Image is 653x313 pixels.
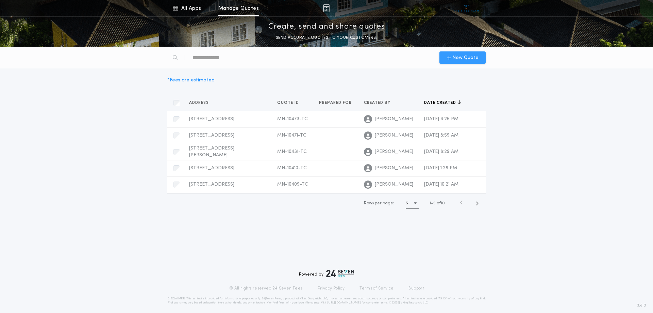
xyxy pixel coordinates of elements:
[189,116,234,122] span: [STREET_ADDRESS]
[430,201,431,205] span: 1
[375,132,413,139] span: [PERSON_NAME]
[424,133,458,138] span: [DATE] 8:59 AM
[277,149,307,154] span: MN-10431-TC
[323,4,330,12] img: img
[375,181,413,188] span: [PERSON_NAME]
[408,286,424,291] a: Support
[277,133,306,138] span: MN-10471-TC
[189,182,234,187] span: [STREET_ADDRESS]
[277,182,308,187] span: MN-10409-TC
[364,100,392,106] span: Created by
[439,51,486,64] button: New Quote
[189,146,234,158] span: [STREET_ADDRESS][PERSON_NAME]
[277,99,304,106] button: Quote ID
[189,166,234,171] span: [STREET_ADDRESS]
[359,286,394,291] a: Terms of Service
[189,133,234,138] span: [STREET_ADDRESS]
[406,198,419,209] button: 5
[424,149,458,154] span: [DATE] 8:29 AM
[299,269,354,278] div: Powered by
[364,99,396,106] button: Created by
[364,201,394,205] span: Rows per page:
[375,165,413,172] span: [PERSON_NAME]
[277,166,307,171] span: MN-10410-TC
[637,302,646,309] span: 3.8.0
[424,166,457,171] span: [DATE] 1:28 PM
[375,148,413,155] span: [PERSON_NAME]
[276,34,377,41] p: SEND ACCURATE QUOTES TO YOUR CUSTOMERS.
[424,100,457,106] span: Date created
[424,182,458,187] span: [DATE] 10:21 AM
[437,200,445,206] span: of 10
[189,100,210,106] span: Address
[318,286,345,291] a: Privacy Policy
[326,269,354,278] img: logo
[433,201,436,205] span: 5
[167,77,216,84] div: * Fees are estimated.
[167,297,486,305] p: DISCLAIMER: This estimate is provided for informational purposes only. 24|Seven Fees, a product o...
[424,116,458,122] span: [DATE] 3:25 PM
[277,116,308,122] span: MN-10473-TC
[424,99,461,106] button: Date created
[327,301,361,304] a: [URL][DOMAIN_NAME]
[229,286,303,291] p: © All rights reserved. 24|Seven Fees
[375,116,413,123] span: [PERSON_NAME]
[319,100,353,106] span: Prepared for
[406,200,408,207] h1: 5
[452,54,479,61] span: New Quote
[454,5,479,12] img: vs-icon
[277,100,300,106] span: Quote ID
[268,21,385,32] p: Create, send and share quotes
[189,99,214,106] button: Address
